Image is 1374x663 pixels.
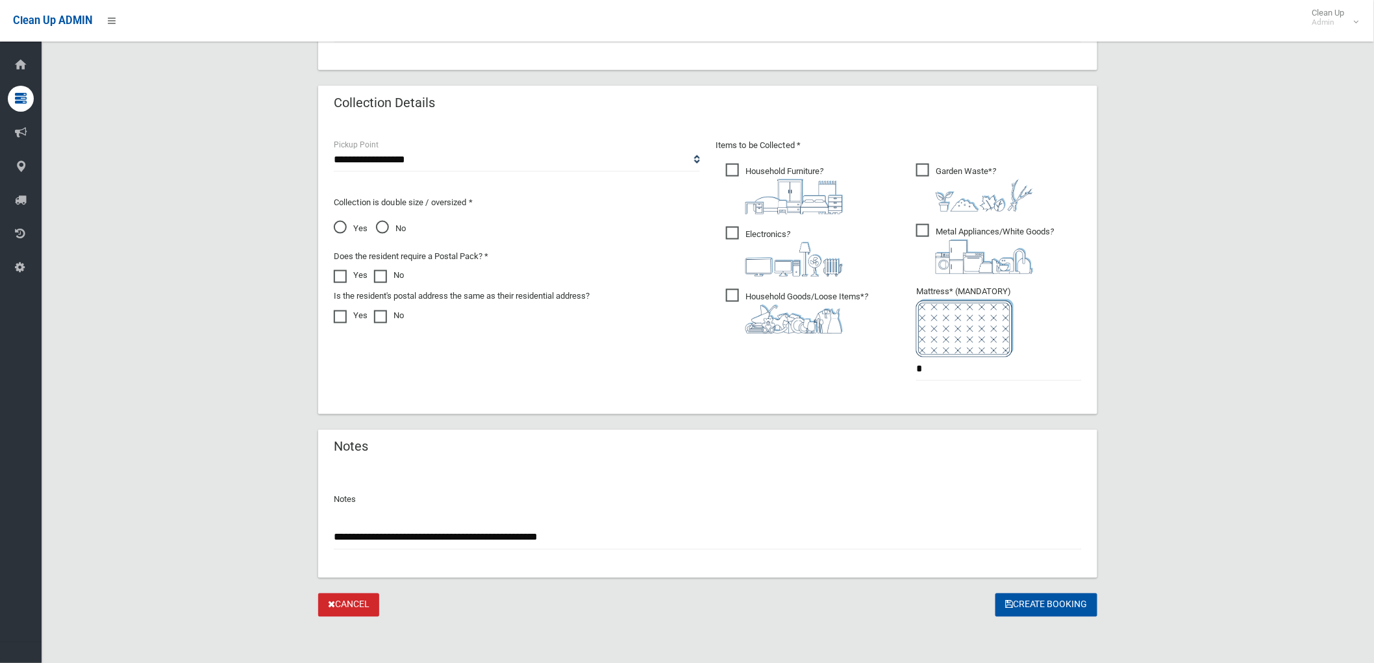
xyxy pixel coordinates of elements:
[726,289,868,334] span: Household Goods/Loose Items*
[745,242,843,277] img: 394712a680b73dbc3d2a6a3a7ffe5a07.png
[745,305,843,334] img: b13cc3517677393f34c0a387616ef184.png
[334,308,368,323] label: Yes
[374,308,404,323] label: No
[745,292,868,334] i: ?
[745,229,843,277] i: ?
[334,221,368,236] span: Yes
[334,195,700,210] p: Collection is double size / oversized *
[334,288,590,304] label: Is the resident's postal address the same as their residential address?
[334,249,488,264] label: Does the resident require a Postal Pack? *
[334,268,368,283] label: Yes
[916,164,1033,212] span: Garden Waste*
[916,286,1082,357] span: Mattress* (MANDATORY)
[334,492,1082,508] p: Notes
[995,594,1097,618] button: Create Booking
[318,594,379,618] a: Cancel
[376,221,406,236] span: No
[1312,18,1345,27] small: Admin
[13,14,92,27] span: Clean Up ADMIN
[318,90,451,116] header: Collection Details
[936,166,1033,212] i: ?
[1306,8,1358,27] span: Clean Up
[745,166,843,214] i: ?
[726,164,843,214] span: Household Furniture
[936,179,1033,212] img: 4fd8a5c772b2c999c83690221e5242e0.png
[745,179,843,214] img: aa9efdbe659d29b613fca23ba79d85cb.png
[916,224,1054,274] span: Metal Appliances/White Goods
[726,227,843,277] span: Electronics
[916,299,1014,357] img: e7408bece873d2c1783593a074e5cb2f.png
[716,138,1082,153] p: Items to be Collected *
[318,434,384,460] header: Notes
[936,227,1054,274] i: ?
[936,240,1033,274] img: 36c1b0289cb1767239cdd3de9e694f19.png
[374,268,404,283] label: No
